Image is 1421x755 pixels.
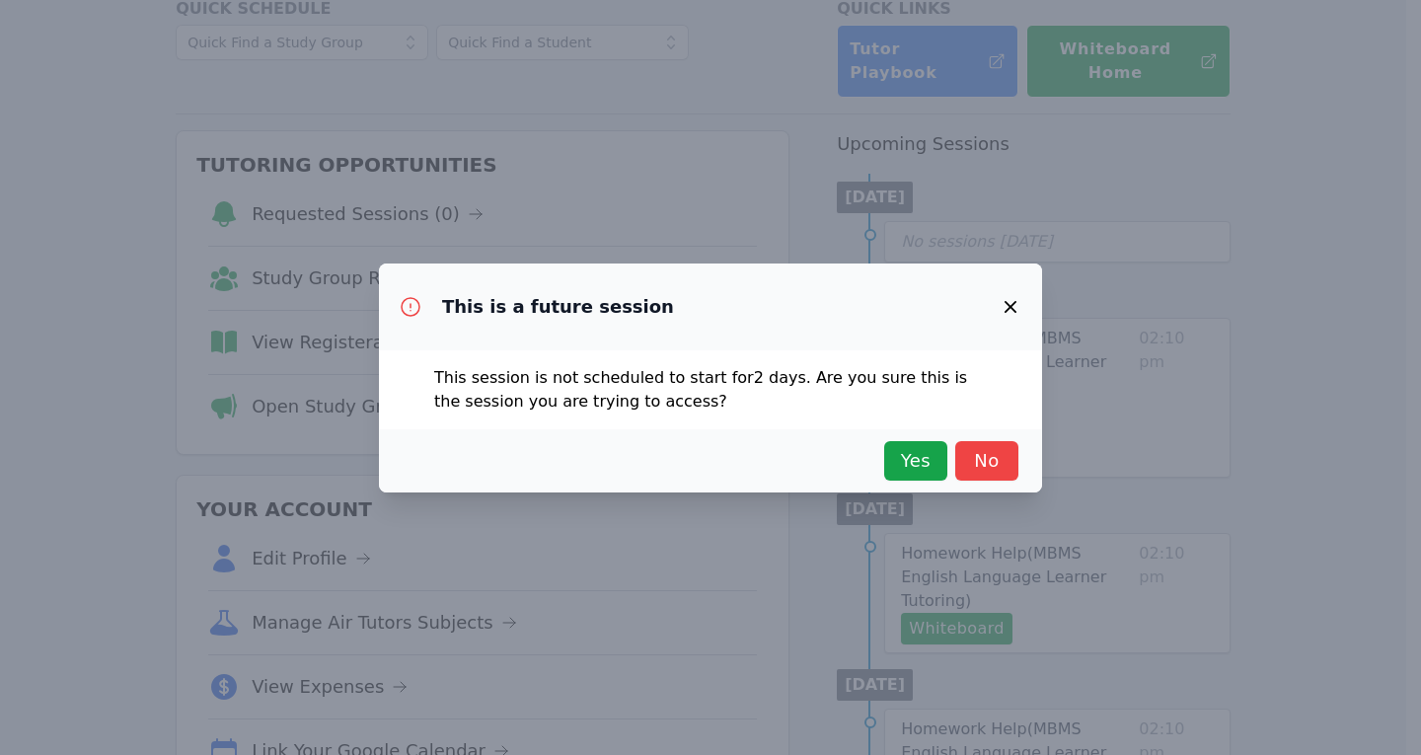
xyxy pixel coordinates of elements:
[434,366,987,414] p: This session is not scheduled to start for 2 days . Are you sure this is the session you are tryi...
[884,441,947,481] button: Yes
[955,441,1018,481] button: No
[965,447,1009,475] span: No
[442,295,674,319] h3: This is a future session
[894,447,937,475] span: Yes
